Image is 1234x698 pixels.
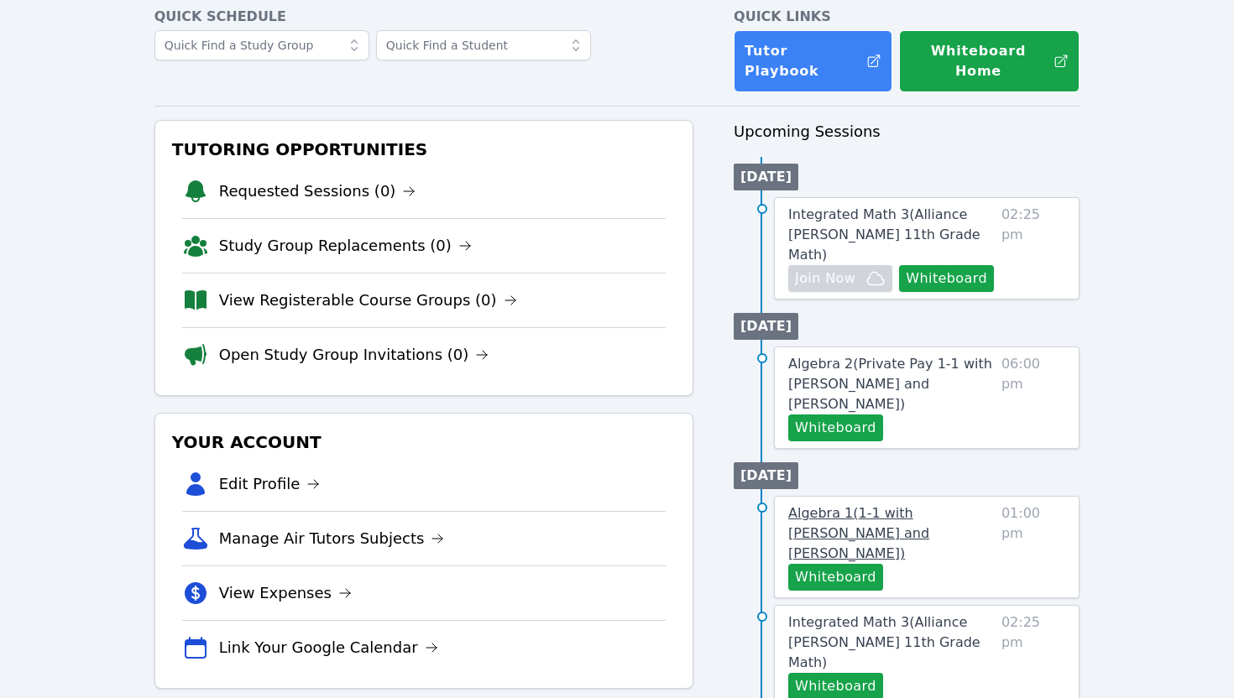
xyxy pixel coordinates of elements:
[219,636,438,659] a: Link Your Google Calendar
[795,268,855,289] span: Join Now
[788,614,980,670] span: Integrated Math 3 ( Alliance [PERSON_NAME] 11th Grade Math )
[788,414,883,441] button: Whiteboard
[219,343,489,367] a: Open Study Group Invitations (0)
[734,313,798,340] li: [DATE]
[788,612,995,673] a: Integrated Math 3(Alliance [PERSON_NAME] 11th Grade Math)
[788,503,995,564] a: Algebra 1(1-1 with [PERSON_NAME] and [PERSON_NAME])
[734,462,798,489] li: [DATE]
[899,30,1080,92] button: Whiteboard Home
[734,7,1080,27] h4: Quick Links
[219,527,445,550] a: Manage Air Tutors Subjects
[169,427,679,457] h3: Your Account
[788,564,883,591] button: Whiteboard
[169,134,679,164] h3: Tutoring Opportunities
[788,265,892,292] button: Join Now
[376,30,591,60] input: Quick Find a Student
[219,234,472,258] a: Study Group Replacements (0)
[788,205,995,265] a: Integrated Math 3(Alliance [PERSON_NAME] 11th Grade Math)
[219,472,321,496] a: Edit Profile
[788,206,980,263] span: Integrated Math 3 ( Alliance [PERSON_NAME] 11th Grade Math )
[734,120,1080,143] h3: Upcoming Sessions
[1001,354,1065,441] span: 06:00 pm
[154,7,693,27] h4: Quick Schedule
[788,354,995,414] a: Algebra 2(Private Pay 1-1 with [PERSON_NAME] and [PERSON_NAME])
[1001,503,1065,591] span: 01:00 pm
[219,289,517,312] a: View Registerable Course Groups (0)
[219,581,352,605] a: View Expenses
[219,180,416,203] a: Requested Sessions (0)
[734,164,798,190] li: [DATE]
[788,356,992,412] span: Algebra 2 ( Private Pay 1-1 with [PERSON_NAME] and [PERSON_NAME] )
[788,505,929,561] span: Algebra 1 ( 1-1 with [PERSON_NAME] and [PERSON_NAME] )
[1001,205,1065,292] span: 02:25 pm
[154,30,369,60] input: Quick Find a Study Group
[734,30,892,92] a: Tutor Playbook
[899,265,994,292] button: Whiteboard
